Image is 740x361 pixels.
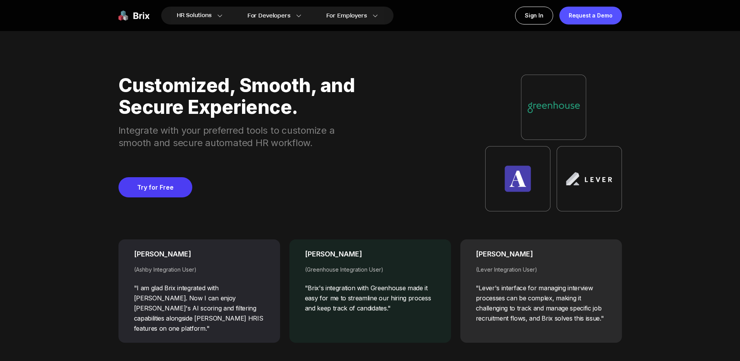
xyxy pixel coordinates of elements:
[326,12,367,20] span: For Employers
[305,283,435,313] div: "Brix's integration with Greenhouse made it easy for me to streamline our hiring process and keep...
[118,124,357,149] div: Integrate with your preferred tools to customize a smooth and secure automated HR workflow.
[134,249,265,260] div: [PERSON_NAME]
[118,75,357,118] div: Customized, Smooth, and Secure Experience.
[476,249,606,260] div: [PERSON_NAME]
[476,266,606,274] div: (Lever Integration User)
[177,9,212,22] span: HR Solutions
[247,12,291,20] span: For Developers
[515,7,553,24] a: Sign In
[118,177,192,197] a: Try for Free
[305,249,435,260] div: [PERSON_NAME]
[559,7,622,24] a: Request a Demo
[134,283,265,333] div: "I am glad Brix integrated with [PERSON_NAME]. Now I can enjoy [PERSON_NAME]'s AI scoring and fil...
[305,266,435,274] div: (Greenhouse Integration User)
[476,283,606,323] div: "Lever's interface for managing interview processes can be complex, making it challenging to trac...
[134,266,265,274] div: (Ashby Integration User)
